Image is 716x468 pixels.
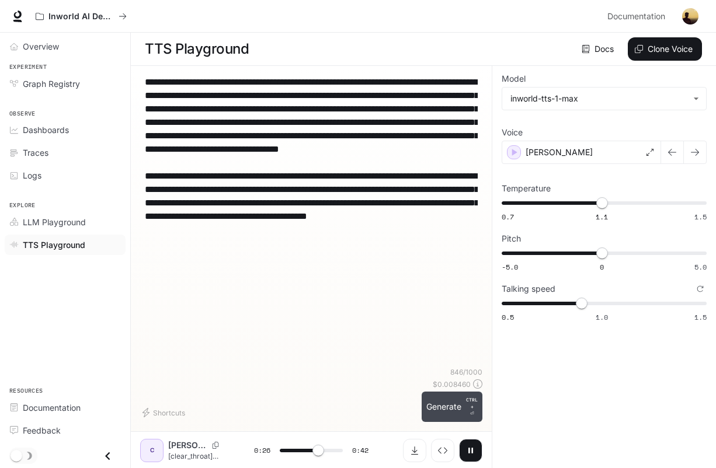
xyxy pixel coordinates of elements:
[502,285,555,293] p: Talking speed
[526,146,593,158] p: [PERSON_NAME]
[502,128,523,137] p: Voice
[694,212,707,222] span: 1.5
[403,439,426,462] button: Download audio
[168,439,207,451] p: [PERSON_NAME]
[5,397,126,418] a: Documentation
[510,93,687,104] div: inworld-tts-1-max
[5,120,126,140] a: Dashboards
[5,212,126,232] a: LLM Playground
[679,5,702,28] button: User avatar
[502,88,706,110] div: inworld-tts-1-max
[603,5,674,28] a: Documentation
[11,449,22,462] span: Dark mode toggle
[23,216,86,228] span: LLM Playground
[23,124,69,136] span: Dashboards
[254,445,270,456] span: 0:26
[23,78,80,90] span: Graph Registry
[5,235,126,255] a: TTS Playground
[694,262,707,272] span: 5.0
[600,262,604,272] span: 0
[502,184,551,193] p: Temperature
[5,420,126,441] a: Feedback
[142,441,161,460] div: C
[168,451,226,461] p: [clear_throat] They learned how to fight with different weapons, how to defend, how to fall in wa...
[628,37,702,61] button: Clone Voice
[694,282,707,295] button: Reset to default
[502,75,526,83] p: Model
[140,403,190,422] button: Shortcuts
[596,212,608,222] span: 1.1
[48,12,114,22] p: Inworld AI Demos
[95,444,121,468] button: Close drawer
[5,142,126,163] a: Traces
[502,262,518,272] span: -5.0
[596,312,608,322] span: 1.0
[694,312,707,322] span: 1.5
[5,165,126,186] a: Logs
[23,40,59,53] span: Overview
[352,445,369,456] span: 0:42
[23,401,81,414] span: Documentation
[607,9,665,24] span: Documentation
[466,396,478,410] p: CTRL +
[502,212,514,222] span: 0.7
[23,424,61,436] span: Feedback
[23,146,48,159] span: Traces
[145,37,249,61] h1: TTS Playground
[207,442,224,449] button: Copy Voice ID
[5,74,126,94] a: Graph Registry
[579,37,618,61] a: Docs
[5,36,126,57] a: Overview
[23,169,41,181] span: Logs
[433,379,471,389] p: $ 0.008460
[30,5,132,28] button: All workspaces
[502,235,521,243] p: Pitch
[422,392,482,422] button: GenerateCTRL +⏎
[466,396,478,417] p: ⏎
[23,239,85,251] span: TTS Playground
[450,367,482,377] p: 846 / 1000
[502,312,514,322] span: 0.5
[431,439,454,462] button: Inspect
[682,8,698,25] img: User avatar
